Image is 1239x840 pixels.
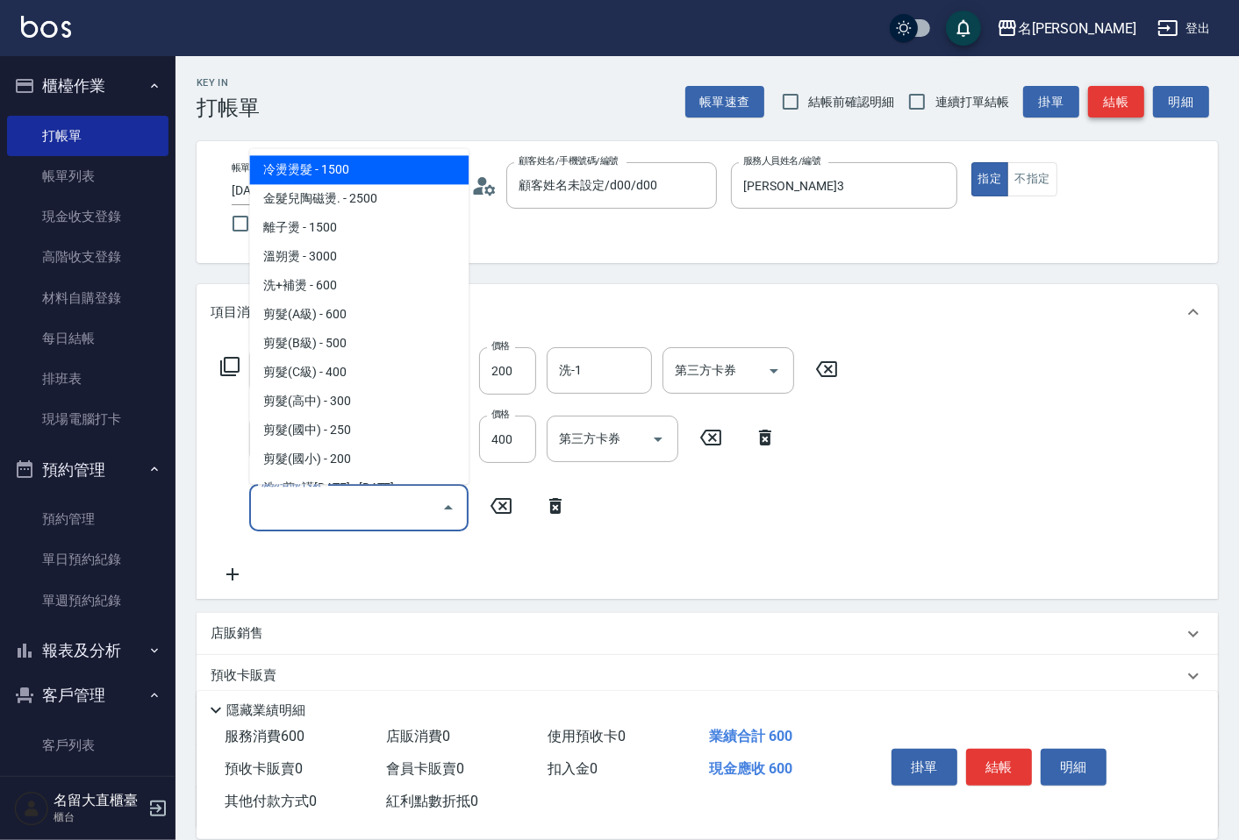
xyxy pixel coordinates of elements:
span: 洗+剪+護[DATE] - [DATE] [249,473,469,502]
p: 櫃台 [54,809,143,825]
span: 冷燙燙髮 - 1500 [249,155,469,184]
button: 結帳 [966,749,1032,786]
a: 預約管理 [7,499,168,539]
div: 店販銷售 [197,613,1218,655]
span: 紅利點數折抵 0 [386,793,478,809]
a: 高階收支登錄 [7,237,168,277]
button: 櫃檯作業 [7,63,168,109]
button: Close [434,494,462,522]
span: 業績合計 600 [709,728,792,744]
span: 溫朔燙 - 3000 [249,242,469,271]
h5: 名留大直櫃臺 [54,792,143,809]
span: 剪髮(國小) - 200 [249,445,469,473]
label: 顧客姓名/手機號碼/編號 [519,154,619,167]
img: Logo [21,16,71,38]
button: save [946,11,981,46]
a: 帳單列表 [7,156,168,196]
p: 預收卡販賣 [211,666,276,685]
button: 明細 [1153,86,1209,118]
span: 使用預收卡 0 [548,728,626,744]
p: 項目消費 [211,303,263,322]
button: 指定 [971,162,1009,196]
a: 打帳單 [7,116,168,156]
div: 預收卡販賣 [197,655,1218,697]
span: 洗+補燙 - 600 [249,271,469,300]
span: 店販消費 0 [386,728,450,744]
label: 價格 [491,339,510,352]
button: 不指定 [1007,162,1056,196]
button: 報表及分析 [7,628,168,673]
button: 明細 [1041,749,1107,786]
div: 名[PERSON_NAME] [1018,18,1136,39]
p: 店販銷售 [211,624,263,643]
h2: Key In [197,77,260,89]
a: 單週預約紀錄 [7,580,168,621]
span: 剪髮(國中) - 250 [249,416,469,445]
span: 預收卡販賣 0 [225,760,303,777]
span: 離子燙 - 1500 [249,213,469,242]
button: 客戶管理 [7,673,168,718]
a: 現金收支登錄 [7,196,168,237]
button: 名[PERSON_NAME] [990,11,1143,46]
img: Person [14,791,49,826]
h3: 打帳單 [197,96,260,120]
span: 會員卡販賣 0 [386,760,464,777]
a: 材料自購登錄 [7,278,168,318]
span: 現金應收 600 [709,760,792,777]
p: 隱藏業績明細 [226,701,305,720]
button: 登出 [1150,12,1218,45]
button: 結帳 [1088,86,1144,118]
span: 剪髮(高中) - 300 [249,387,469,416]
button: Open [760,357,788,385]
label: 服務人員姓名/編號 [743,154,820,167]
span: 扣入金 0 [548,760,598,777]
label: 帳單日期 [232,161,269,174]
input: YYYY/MM/DD hh:mm [232,176,419,205]
span: 其他付款方式 0 [225,793,317,809]
a: 卡券管理 [7,765,168,806]
span: 金髮兒陶磁燙. - 2500 [249,184,469,213]
span: 連續打單結帳 [935,93,1009,111]
button: 掛單 [1023,86,1079,118]
span: 結帳前確認明細 [809,93,895,111]
a: 單日預約紀錄 [7,539,168,580]
a: 排班表 [7,359,168,399]
a: 現場電腦打卡 [7,399,168,439]
a: 每日結帳 [7,318,168,359]
div: 項目消費 [197,284,1218,340]
span: 剪髮(A級) - 600 [249,300,469,329]
button: 帳單速查 [685,86,764,118]
span: 剪髮(B級) - 500 [249,329,469,358]
span: 剪髮(C級) - 400 [249,358,469,387]
button: 預約管理 [7,447,168,493]
a: 客戶列表 [7,725,168,765]
button: 掛單 [892,749,957,786]
label: 價格 [491,408,510,421]
button: Open [644,425,672,453]
span: 服務消費 600 [225,728,304,744]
